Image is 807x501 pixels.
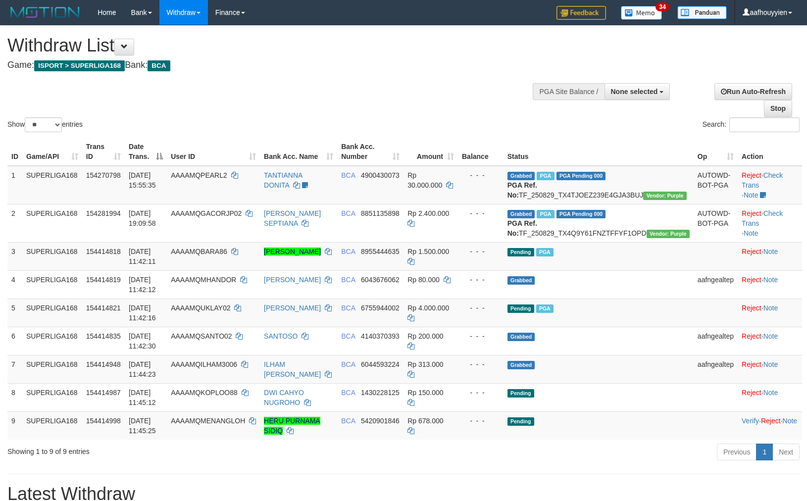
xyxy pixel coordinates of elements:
[507,304,534,313] span: Pending
[742,171,783,189] a: Check Trans
[507,181,537,199] b: PGA Ref. No:
[742,360,761,368] a: Reject
[361,171,400,179] span: Copy 4900430073 to clipboard
[25,117,62,132] select: Showentries
[694,204,738,242] td: AUTOWD-BOT-PGA
[34,60,125,71] span: ISPORT > SUPERLIGA168
[507,389,534,398] span: Pending
[761,417,781,425] a: Reject
[7,327,22,355] td: 6
[694,327,738,355] td: aafngealtep
[361,304,400,312] span: Copy 6755944002 to clipboard
[264,417,320,435] a: HERU PURNAMA SIDIQ
[129,332,156,350] span: [DATE] 11:42:30
[22,166,82,204] td: SUPERLIGA168
[742,171,761,179] a: Reject
[729,117,800,132] input: Search:
[22,204,82,242] td: SUPERLIGA168
[264,389,304,406] a: DWI CAHYO NUGROHO
[462,170,500,180] div: - - -
[744,229,758,237] a: Note
[361,248,400,255] span: Copy 8955444635 to clipboard
[407,171,442,189] span: Rp 30.000.000
[407,360,443,368] span: Rp 313.000
[504,166,694,204] td: TF_250829_TX4TJOEZ239E4GJA3BUJ
[694,138,738,166] th: Op: activate to sort column ascending
[361,276,400,284] span: Copy 6043676062 to clipboard
[507,248,534,256] span: Pending
[86,332,121,340] span: 154414835
[462,416,500,426] div: - - -
[7,60,528,70] h4: Game: Bank:
[7,270,22,299] td: 4
[763,332,778,340] a: Note
[167,138,260,166] th: User ID: activate to sort column ascending
[7,355,22,383] td: 7
[533,83,604,100] div: PGA Site Balance /
[7,242,22,270] td: 3
[763,360,778,368] a: Note
[783,417,798,425] a: Note
[738,355,802,383] td: ·
[86,209,121,217] span: 154281994
[764,100,792,117] a: Stop
[507,417,534,426] span: Pending
[264,248,321,255] a: [PERSON_NAME]
[264,304,321,312] a: [PERSON_NAME]
[407,248,449,255] span: Rp 1.500.000
[407,276,440,284] span: Rp 80.000
[714,83,792,100] a: Run Auto-Refresh
[171,171,227,179] span: AAAAMQPEARL2
[507,361,535,369] span: Grabbed
[677,6,727,19] img: panduan.png
[129,417,156,435] span: [DATE] 11:45:25
[656,2,669,11] span: 34
[536,248,554,256] span: Marked by aafsoycanthlai
[7,443,329,456] div: Showing 1 to 9 of 9 entries
[341,360,355,368] span: BCA
[7,138,22,166] th: ID
[361,389,400,397] span: Copy 1430228125 to clipboard
[341,304,355,312] span: BCA
[171,304,230,312] span: AAAAMQUKLAY02
[22,138,82,166] th: Game/API: activate to sort column ascending
[462,303,500,313] div: - - -
[556,210,606,218] span: PGA Pending
[86,276,121,284] span: 154414819
[458,138,504,166] th: Balance
[7,117,83,132] label: Show entries
[694,270,738,299] td: aafngealtep
[738,327,802,355] td: ·
[260,138,337,166] th: Bank Acc. Name: activate to sort column ascending
[148,60,170,71] span: BCA
[22,299,82,327] td: SUPERLIGA168
[129,248,156,265] span: [DATE] 11:42:11
[742,209,783,227] a: Check Trans
[341,209,355,217] span: BCA
[462,331,500,341] div: - - -
[507,333,535,341] span: Grabbed
[341,417,355,425] span: BCA
[717,444,757,460] a: Previous
[129,389,156,406] span: [DATE] 11:45:12
[738,166,802,204] td: · ·
[22,411,82,440] td: SUPERLIGA168
[763,389,778,397] a: Note
[86,248,121,255] span: 154414818
[462,208,500,218] div: - - -
[171,276,236,284] span: AAAAMQMHANDOR
[264,332,298,340] a: SANTOSO
[647,230,690,238] span: Vendor URL: https://trx4.1velocity.biz
[341,276,355,284] span: BCA
[694,166,738,204] td: AUTOWD-BOT-PGA
[337,138,403,166] th: Bank Acc. Number: activate to sort column ascending
[403,138,458,166] th: Amount: activate to sort column ascending
[738,138,802,166] th: Action
[407,304,449,312] span: Rp 4.000.000
[763,276,778,284] a: Note
[7,383,22,411] td: 8
[507,172,535,180] span: Grabbed
[703,117,800,132] label: Search:
[507,219,537,237] b: PGA Ref. No:
[125,138,167,166] th: Date Trans.: activate to sort column descending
